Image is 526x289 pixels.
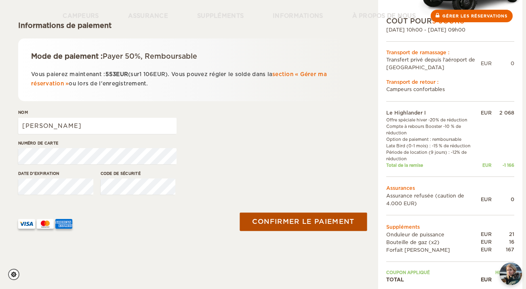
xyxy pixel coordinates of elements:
font: Transport de ramassage : [386,49,450,55]
font: EUR [116,71,128,77]
font: ou lors de l'enregistrement. [69,81,148,87]
font: Payer 50%, Remboursable [103,52,197,60]
font: Période de location (9 jours) : -12% de réduction [386,150,467,161]
font: EUR [481,231,492,237]
font: Mode de paiement : [31,52,103,60]
font: Suppléments [197,13,244,19]
font: Onduleur de puissance [386,232,444,238]
a: Paramètres des cookies [8,269,25,280]
font: 21 [509,231,514,237]
font: EUR [482,163,492,168]
font: Late Bird (0-1 mois) : -15 % de réduction [386,143,471,148]
font: 553 [105,71,116,77]
font: 0 [511,196,514,202]
a: section « Gérer ma réservation » [31,71,327,87]
font: EUR [153,71,165,77]
img: VISA [18,219,35,229]
font: Transport de retour : [386,79,439,85]
font: Gérer les réservations [442,14,507,18]
font: Assurance refusée (caution de 4.000 EUR) [386,193,464,206]
font: Coupon appliqué [386,270,430,275]
font: 16 [509,239,514,245]
font: 1 106 [139,71,153,77]
font: Le Highlander I [386,110,426,116]
font: Compte à rebours Booster -10 % de réduction [386,124,461,135]
img: AMEX [55,219,72,229]
a: Gérer les réservations [431,10,513,22]
font: -1 166 [503,163,514,168]
font: Forfait [PERSON_NAME] [386,247,450,253]
font: EUR [481,60,492,66]
font: ). Vous pouvez régler le solde dans la [165,71,272,77]
font: 2 068 [499,110,514,116]
font: EUR [481,276,492,283]
font: EUR [481,110,492,116]
img: MasterCard [37,219,54,229]
font: HIVER25 [495,270,514,275]
font: EUR [481,239,492,245]
font: Total de la remise [386,163,423,168]
font: EUR [481,246,492,253]
font: [DATE] 10h00 - [DATE] 09h00 [386,27,465,33]
font: Confirmer le paiement [252,218,354,226]
font: 0 [511,60,514,66]
font: TOTAL [386,277,404,283]
font: Campeurs confortables [386,87,445,93]
font: Numéro de carte [18,141,58,145]
font: Nom [18,110,28,115]
font: Suppléments [386,224,420,230]
font: Option de paiement : remboursable [386,137,461,142]
font: EUR [481,196,492,202]
font: Vous paierez maintenant : [31,71,105,77]
font: Offre spéciale hiver -20% de réduction [386,117,467,122]
font: Assurances [386,185,415,191]
font: Date d'expiration [18,171,59,176]
font: (sur [128,71,139,77]
font: À propos de nous [352,13,416,19]
img: Freyja at Cozy Campers [500,263,522,285]
font: 167 [506,246,514,253]
button: chat-button [500,263,522,285]
font: Campeurs [63,13,99,19]
button: Confirmer le paiement [240,213,367,231]
font: Transfert privé depuis l'aéroport de [GEOGRAPHIC_DATA] [386,57,475,71]
font: Assurance [128,13,168,19]
font: Informations [273,13,323,19]
font: Bouteille de gaz (x2) [386,239,440,245]
font: Code de sécurité [101,171,141,176]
